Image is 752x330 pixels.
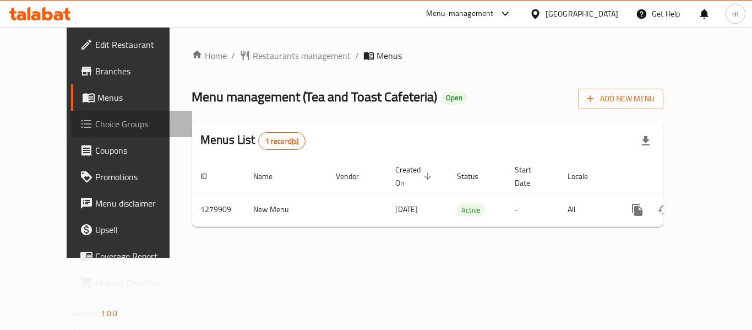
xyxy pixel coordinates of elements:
[633,128,659,154] div: Export file
[192,84,437,109] span: Menu management ( Tea and Toast Cafeteria )
[192,160,739,227] table: enhanced table
[192,193,244,226] td: 1279909
[395,202,418,217] span: [DATE]
[192,49,663,62] nav: breadcrumb
[101,306,118,321] span: 1.0.0
[615,160,739,193] th: Actions
[559,193,615,226] td: All
[457,204,485,217] span: Active
[71,84,192,111] a: Menus
[200,132,306,150] h2: Menus List
[71,58,192,84] a: Branches
[457,170,493,183] span: Status
[355,49,359,62] li: /
[95,170,183,183] span: Promotions
[71,137,192,164] a: Coupons
[253,49,351,62] span: Restaurants management
[71,269,192,296] a: Grocery Checklist
[578,89,663,109] button: Add New Menu
[71,190,192,217] a: Menu disclaimer
[259,136,306,147] span: 1 record(s)
[95,38,183,51] span: Edit Restaurant
[253,170,287,183] span: Name
[515,163,546,190] span: Start Date
[258,132,306,150] div: Total records count
[71,217,192,243] a: Upsell
[624,197,651,223] button: more
[200,170,221,183] span: ID
[97,91,183,104] span: Menus
[72,306,99,321] span: Version:
[231,49,235,62] li: /
[244,193,327,226] td: New Menu
[95,64,183,78] span: Branches
[426,7,494,20] div: Menu-management
[732,8,739,20] span: m
[336,170,373,183] span: Vendor
[95,276,183,289] span: Grocery Checklist
[395,163,435,190] span: Created On
[457,203,485,217] div: Active
[442,93,467,102] span: Open
[587,92,655,106] span: Add New Menu
[95,197,183,210] span: Menu disclaimer
[95,223,183,236] span: Upsell
[377,49,402,62] span: Menus
[568,170,602,183] span: Locale
[95,144,183,157] span: Coupons
[192,49,227,62] a: Home
[71,164,192,190] a: Promotions
[95,117,183,131] span: Choice Groups
[239,49,351,62] a: Restaurants management
[71,111,192,137] a: Choice Groups
[71,243,192,269] a: Coverage Report
[442,91,467,105] div: Open
[546,8,618,20] div: [GEOGRAPHIC_DATA]
[71,31,192,58] a: Edit Restaurant
[506,193,559,226] td: -
[651,197,677,223] button: Change Status
[95,250,183,263] span: Coverage Report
